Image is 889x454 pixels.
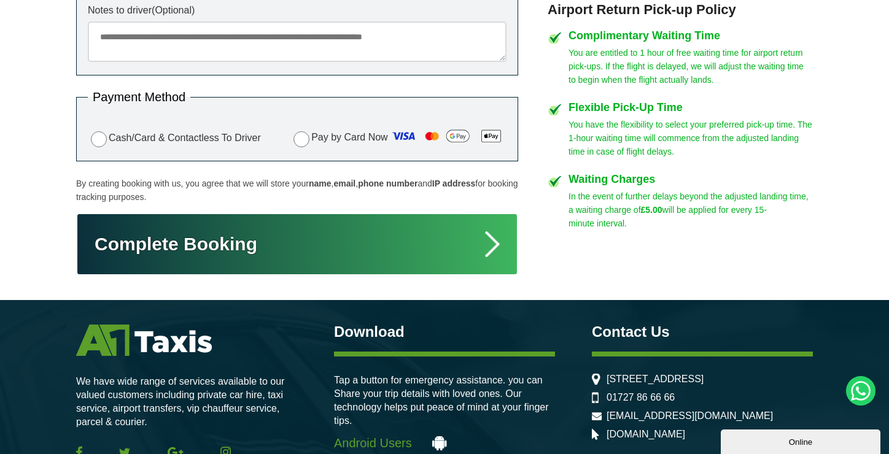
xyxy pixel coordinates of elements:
strong: IP address [432,179,476,188]
a: [DOMAIN_NAME] [607,429,685,440]
label: Pay by Card Now [290,126,507,150]
label: Notes to driver [88,6,507,15]
strong: phone number [358,179,417,188]
input: Cash/Card & Contactless To Driver [91,131,107,147]
a: [EMAIL_ADDRESS][DOMAIN_NAME] [607,410,773,421]
h4: Flexible Pick-Up Time [569,102,813,113]
strong: £5.00 [641,205,662,215]
p: In the event of further delays beyond the adjusted landing time, a waiting charge of will be appl... [569,190,813,230]
h4: Waiting Charges [569,174,813,185]
p: You are entitled to 1 hour of free waiting time for airport return pick-ups. If the flight is del... [569,46,813,87]
p: We have wide range of services available to our valued customers including private car hire, taxi... [76,375,297,429]
strong: email [333,179,355,188]
h3: Airport Return Pick-up Policy [548,2,813,18]
a: Android Users [334,436,555,450]
p: You have the flexibility to select your preferred pick-up time. The 1-hour waiting time will comm... [569,118,813,158]
h4: Complimentary Waiting Time [569,30,813,41]
p: Tap a button for emergency assistance. you can Share your trip details with loved ones. Our techn... [334,374,555,428]
legend: Payment Method [88,91,190,103]
strong: name [309,179,332,188]
img: A1 Taxis St Albans [76,325,212,356]
label: Cash/Card & Contactless To Driver [88,129,261,147]
h3: Contact Us [592,325,813,339]
h3: Download [334,325,555,339]
li: [STREET_ADDRESS] [592,374,813,385]
p: By creating booking with us, you agree that we will store your , , and for booking tracking purpo... [76,177,518,204]
button: Complete Booking [76,213,518,275]
iframe: chat widget [721,427,883,454]
span: (Optional) [152,5,195,15]
a: 01727 86 66 66 [607,392,675,403]
input: Pay by Card Now [293,131,309,147]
